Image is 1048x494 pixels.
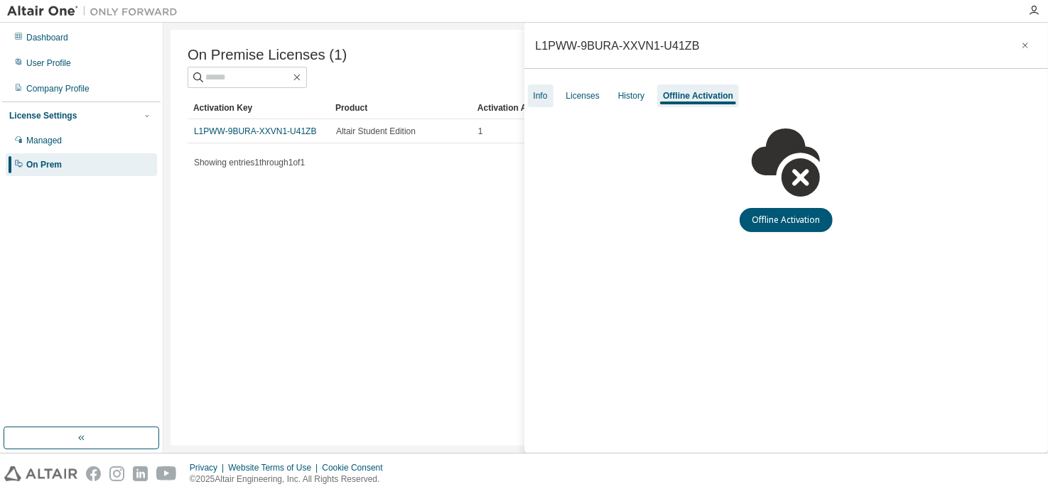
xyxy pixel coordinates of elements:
[534,90,548,101] div: Info
[478,126,483,137] span: 1
[86,466,101,481] img: facebook.svg
[618,90,644,101] div: History
[228,462,322,473] div: Website Terms of Use
[194,158,305,168] span: Showing entries 1 through 1 of 1
[190,473,391,485] p: © 2025 Altair Engineering, Inc. All Rights Reserved.
[109,466,124,481] img: instagram.svg
[336,126,416,137] span: Altair Student Edition
[322,462,391,473] div: Cookie Consent
[156,466,177,481] img: youtube.svg
[335,97,466,119] div: Product
[133,466,148,481] img: linkedin.svg
[477,97,608,119] div: Activation Allowed
[26,159,62,170] div: On Prem
[193,97,324,119] div: Activation Key
[26,32,68,43] div: Dashboard
[536,40,700,51] div: L1PWW-9BURA-XXVN1-U41ZB
[566,90,600,101] div: Licenses
[190,462,228,473] div: Privacy
[188,47,347,63] span: On Premise Licenses (1)
[663,90,733,101] div: Offline Activation
[740,208,833,232] button: Offline Activation
[4,466,77,481] img: altair_logo.svg
[194,126,317,136] a: L1PWW-9BURA-XXVN1-U41ZB
[9,110,77,121] div: License Settings
[26,135,62,146] div: Managed
[26,83,90,94] div: Company Profile
[7,4,185,18] img: Altair One
[26,57,71,69] div: User Profile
